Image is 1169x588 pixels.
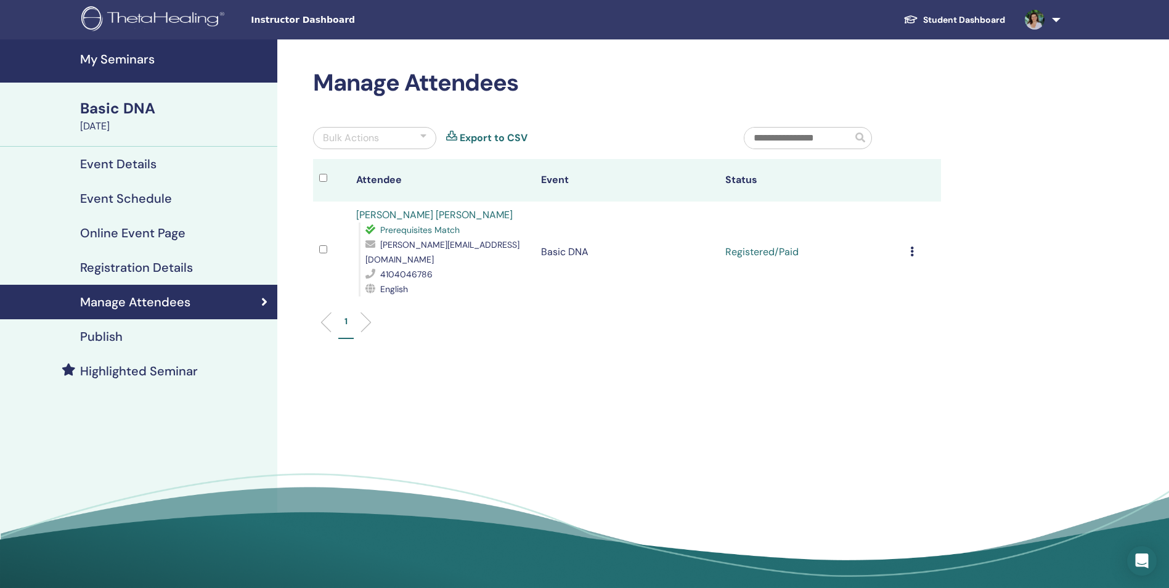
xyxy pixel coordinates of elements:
[251,14,436,27] span: Instructor Dashboard
[1025,10,1045,30] img: default.jpg
[80,191,172,206] h4: Event Schedule
[80,98,270,119] div: Basic DNA
[81,6,229,34] img: logo.png
[1127,546,1157,576] div: Open Intercom Messenger
[350,159,535,202] th: Attendee
[80,52,270,67] h4: My Seminars
[80,364,198,378] h4: Highlighted Seminar
[313,69,941,97] h2: Manage Attendees
[80,295,190,309] h4: Manage Attendees
[380,224,460,235] span: Prerequisites Match
[356,208,513,221] a: [PERSON_NAME] [PERSON_NAME]
[80,157,157,171] h4: Event Details
[365,239,519,265] span: [PERSON_NAME][EMAIL_ADDRESS][DOMAIN_NAME]
[80,226,185,240] h4: Online Event Page
[535,202,720,303] td: Basic DNA
[719,159,904,202] th: Status
[344,315,348,328] p: 1
[380,284,408,295] span: English
[903,14,918,25] img: graduation-cap-white.svg
[80,119,270,134] div: [DATE]
[80,329,123,344] h4: Publish
[535,159,720,202] th: Event
[323,131,379,145] div: Bulk Actions
[80,260,193,275] h4: Registration Details
[380,269,433,280] span: 4104046786
[460,131,527,145] a: Export to CSV
[894,9,1015,31] a: Student Dashboard
[73,98,277,134] a: Basic DNA[DATE]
